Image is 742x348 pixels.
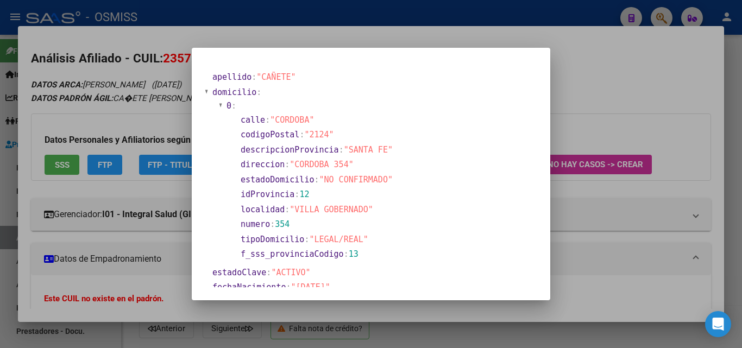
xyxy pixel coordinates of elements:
[256,87,261,97] span: :
[270,219,275,229] span: :
[290,160,353,169] span: "CORDOBA 354"
[271,268,310,277] span: "ACTIVO"
[256,72,295,82] span: "CAÑETE"
[299,189,309,199] span: 12
[241,130,299,140] span: codigoPostal
[241,205,285,214] span: localidad
[231,101,236,111] span: :
[290,205,373,214] span: "VILLA GOBERNADO"
[241,219,270,229] span: numero
[227,101,231,111] span: 0
[285,160,290,169] span: :
[304,235,309,244] span: :
[212,72,251,82] span: apellido
[299,130,304,140] span: :
[265,115,270,125] span: :
[705,311,731,337] div: Open Intercom Messenger
[241,235,304,244] span: tipoDomicilio
[212,268,266,277] span: estadoClave
[344,145,393,155] span: "SANTA FE"
[286,282,291,292] span: :
[251,72,256,82] span: :
[241,175,314,185] span: estadoDomicilio
[241,249,344,259] span: f_sss_provinciaCodigo
[266,268,271,277] span: :
[241,160,285,169] span: direccion
[270,115,314,125] span: "CORDOBA"
[285,205,290,214] span: :
[212,87,256,97] span: domicilio
[291,282,330,292] span: "[DATE]"
[309,235,368,244] span: "LEGAL/REAL"
[241,115,265,125] span: calle
[241,145,339,155] span: descripcionProvincia
[339,145,344,155] span: :
[241,189,294,199] span: idProvincia
[212,282,286,292] span: fechaNacimiento
[275,219,290,229] span: 354
[344,249,349,259] span: :
[304,130,334,140] span: "2124"
[319,175,393,185] span: "NO CONFIRMADO"
[294,189,299,199] span: :
[349,249,359,259] span: 13
[314,175,319,185] span: :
